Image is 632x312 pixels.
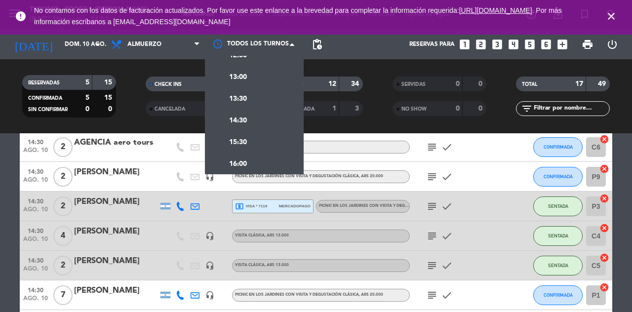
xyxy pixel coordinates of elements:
span: 14:30 [23,284,48,295]
i: headset_mic [205,291,214,300]
span: mercadopago [279,203,311,209]
span: CHECK INS [155,82,182,87]
div: LOG OUT [600,30,625,59]
span: VISITA CLÁSICA [235,234,289,237]
i: add_box [556,38,569,51]
strong: 15 [104,94,114,101]
div: [PERSON_NAME] [74,284,158,297]
span: PICNIC EN LOS JARDINES CON VISITA Y DEGUSTACIÓN CLÁSICA [235,174,383,178]
i: filter_list [521,103,533,115]
i: headset_mic [205,232,214,240]
i: check [441,200,453,212]
span: PICNIC EN LOS JARDINES CON VISITA Y DEGUSTACIÓN CLÁSICA [319,204,443,208]
strong: 0 [108,106,114,113]
i: subject [426,141,438,153]
i: cancel [599,134,609,144]
button: CONFIRMADA [533,137,583,157]
span: 13:00 [229,72,247,83]
span: Reservas para [409,41,455,48]
i: check [441,141,453,153]
i: cancel [599,223,609,233]
span: ago. 10 [23,295,48,307]
i: looks_3 [491,38,504,51]
i: subject [426,260,438,272]
span: , ARS 20.000 [359,293,383,297]
strong: 0 [456,80,460,87]
strong: 5 [85,79,89,86]
i: check [441,260,453,272]
i: looks_two [474,38,487,51]
span: RESERVADAS [28,80,60,85]
span: TOTAL [522,82,537,87]
span: SENTADA [548,263,568,268]
i: check [441,230,453,242]
span: , ARS 13.000 [265,234,289,237]
span: ago. 10 [23,206,48,218]
i: subject [426,171,438,183]
span: SIN CONFIRMAR [28,107,68,112]
strong: 3 [355,105,361,112]
span: 15:30 [229,137,247,148]
i: cancel [599,164,609,174]
i: cancel [599,194,609,203]
i: check [441,289,453,301]
div: AGENCIA aero tours [74,136,158,149]
button: SENTADA [533,226,583,246]
i: subject [426,230,438,242]
span: PICNIC EN LOS JARDINES CON VISITA Y DEGUSTACIÓN CLÁSICA [235,293,383,297]
span: SERVIDAS [401,82,426,87]
i: power_settings_new [606,39,618,50]
strong: 49 [598,80,608,87]
span: , ARS 13.000 [265,263,289,267]
span: pending_actions [311,39,323,50]
strong: 17 [575,80,583,87]
span: 14:30 [23,136,48,147]
span: CANCELADA [155,107,185,112]
span: 13:30 [229,93,247,105]
span: VISITA CLÁSICA [235,263,289,267]
i: subject [426,289,438,301]
i: looks_6 [540,38,553,51]
strong: 5 [85,94,89,101]
i: headset_mic [205,172,214,181]
div: [PERSON_NAME] [74,166,158,179]
span: SENTADA [548,233,568,238]
span: 12:30 [229,50,247,61]
i: headset_mic [205,261,214,270]
span: CONFIRMADA [544,292,573,298]
span: CONFIRMADA [544,144,573,150]
span: 14:30 [23,165,48,177]
i: check [441,171,453,183]
strong: 34 [351,80,361,87]
i: close [605,10,617,22]
span: 2 [53,167,73,187]
i: looks_4 [507,38,520,51]
span: visa * 7119 [235,202,267,211]
span: CONFIRMADA [28,96,62,101]
i: [DATE] [7,34,60,55]
i: subject [426,200,438,212]
span: ago. 10 [23,266,48,277]
span: 2 [53,196,73,216]
span: ago. 10 [23,236,48,247]
strong: 12 [328,80,336,87]
span: 14:30 [23,254,48,266]
div: [PERSON_NAME] [74,255,158,268]
i: cancel [599,253,609,263]
strong: 0 [478,105,484,112]
span: NO SHOW [401,107,427,112]
a: . Por más información escríbanos a [EMAIL_ADDRESS][DOMAIN_NAME] [34,6,561,26]
strong: 1 [332,105,336,112]
span: CONFIRMADA [544,174,573,179]
i: looks_one [458,38,471,51]
span: 2 [53,137,73,157]
div: [PERSON_NAME] [74,195,158,208]
span: ago. 10 [23,177,48,188]
input: Filtrar por nombre... [533,103,609,114]
button: CONFIRMADA [533,285,583,305]
a: [URL][DOMAIN_NAME] [459,6,532,14]
i: local_atm [235,202,244,211]
span: , ARS 20.000 [359,174,383,178]
div: [PERSON_NAME] [74,225,158,238]
strong: 0 [85,106,89,113]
